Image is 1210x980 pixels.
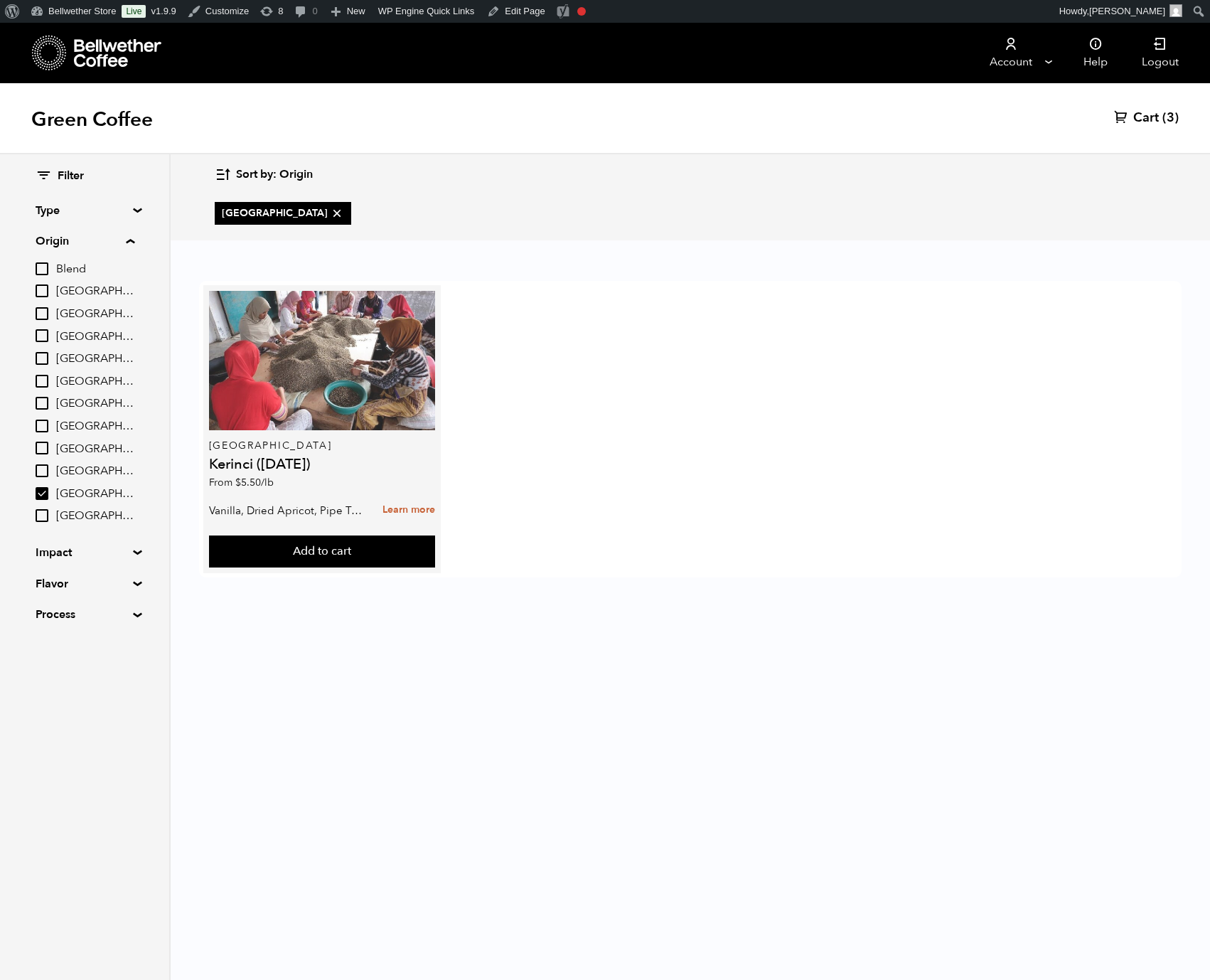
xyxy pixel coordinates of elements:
[209,500,363,521] p: Vanilla, Dried Apricot, Pipe Tobacco
[56,262,134,277] span: Blend
[56,396,134,412] span: [GEOGRAPHIC_DATA]
[967,23,1054,83] a: Account
[36,606,134,623] summary: Process
[1114,110,1179,127] a: Cart (3)
[56,486,134,502] span: [GEOGRAPHIC_DATA]
[36,397,48,410] input: [GEOGRAPHIC_DATA]
[36,464,48,477] input: [GEOGRAPHIC_DATA]
[56,284,134,299] span: [GEOGRAPHIC_DATA]
[36,509,48,522] input: [GEOGRAPHIC_DATA]
[56,374,134,390] span: [GEOGRAPHIC_DATA]
[56,442,134,457] span: [GEOGRAPHIC_DATA]
[209,457,435,472] h4: Kerinci ([DATE])
[36,352,48,365] input: [GEOGRAPHIC_DATA]
[1133,110,1159,127] span: Cart
[36,487,48,500] input: [GEOGRAPHIC_DATA]
[1089,6,1165,16] span: [PERSON_NAME]
[36,575,134,592] summary: Flavor
[209,476,274,489] span: From
[382,495,435,526] a: Learn more
[36,544,134,561] summary: Impact
[56,419,134,435] span: [GEOGRAPHIC_DATA]
[215,158,313,191] button: Sort by: Origin
[36,420,48,432] input: [GEOGRAPHIC_DATA]
[209,536,435,568] button: Add to cart
[36,307,48,320] input: [GEOGRAPHIC_DATA]
[56,464,134,479] span: [GEOGRAPHIC_DATA]
[1066,23,1125,83] a: Help
[236,167,313,183] span: Sort by: Origin
[36,442,48,454] input: [GEOGRAPHIC_DATA]
[31,107,153,132] h1: Green Coffee
[1162,110,1179,127] span: (3)
[577,7,586,16] div: Focus keyphrase not set
[235,476,241,489] span: $
[1125,23,1196,83] a: Logout
[36,202,134,219] summary: Type
[56,307,134,322] span: [GEOGRAPHIC_DATA]
[36,262,48,275] input: Blend
[36,329,48,342] input: [GEOGRAPHIC_DATA]
[36,375,48,388] input: [GEOGRAPHIC_DATA]
[122,5,146,18] a: Live
[58,169,84,184] span: Filter
[36,284,48,297] input: [GEOGRAPHIC_DATA]
[261,476,274,489] span: /lb
[56,329,134,345] span: [GEOGRAPHIC_DATA]
[56,351,134,367] span: [GEOGRAPHIC_DATA]
[222,206,344,220] span: [GEOGRAPHIC_DATA]
[235,476,274,489] bdi: 5.50
[56,508,134,524] span: [GEOGRAPHIC_DATA]
[209,441,435,451] p: [GEOGRAPHIC_DATA]
[36,233,134,250] summary: Origin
